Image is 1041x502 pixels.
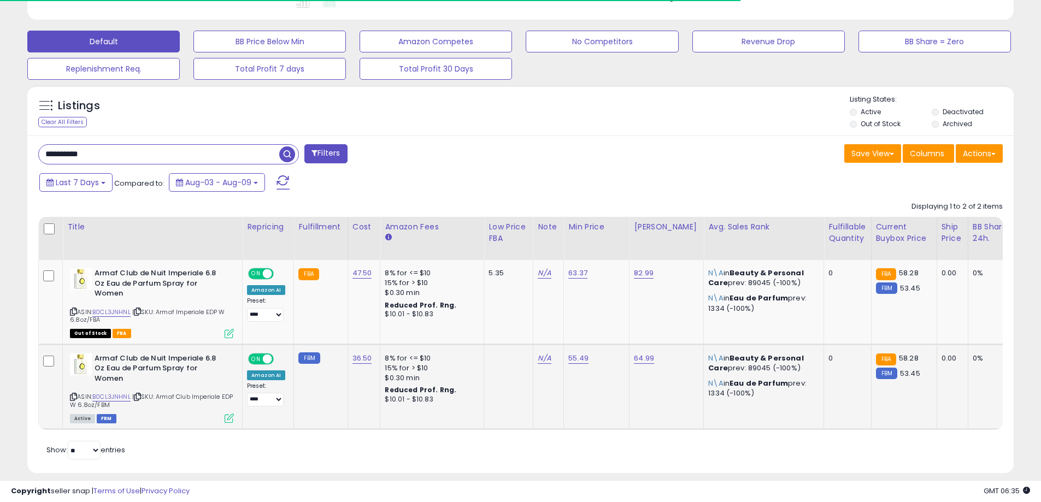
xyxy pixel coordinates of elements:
span: Compared to: [114,178,164,188]
div: Ship Price [942,221,963,244]
div: 0% [973,353,1009,363]
strong: Copyright [11,486,51,496]
a: 64.99 [634,353,654,364]
button: Last 7 Days [39,173,113,192]
a: N/A [538,268,551,279]
div: 15% for > $10 [385,363,475,373]
span: 2025-08-17 06:35 GMT [984,486,1030,496]
small: FBM [876,368,897,379]
button: BB Price Below Min [193,31,346,52]
div: 0% [973,268,1009,278]
div: $10.01 - $10.83 [385,395,475,404]
button: Total Profit 30 Days [360,58,512,80]
p: in prev: 1334 (-100%) [708,293,815,313]
span: N\A [708,293,723,303]
button: Default [27,31,180,52]
button: Filters [304,144,347,163]
button: BB Share = Zero [858,31,1011,52]
span: Last 7 Days [56,177,99,188]
div: 0.00 [942,268,960,278]
span: FBM [97,414,116,423]
button: Aug-03 - Aug-09 [169,173,265,192]
div: Displaying 1 to 2 of 2 items [911,202,1003,212]
small: FBA [876,268,896,280]
span: | SKU: Armaf Imperiale EDP W 6.8oz/FBA [70,308,225,324]
div: Current Buybox Price [876,221,932,244]
div: 15% for > $10 [385,278,475,288]
span: N\A [708,268,723,278]
a: 47.50 [352,268,372,279]
div: $10.01 - $10.83 [385,310,475,319]
span: Aug-03 - Aug-09 [185,177,251,188]
small: FBM [298,352,320,364]
span: Show: entries [46,445,125,455]
label: Active [861,107,881,116]
small: FBM [876,282,897,294]
div: Preset: [247,382,285,407]
a: Privacy Policy [142,486,190,496]
div: Repricing [247,221,289,233]
div: Note [538,221,559,233]
button: Actions [956,144,1003,163]
div: 0 [828,353,862,363]
a: 82.99 [634,268,654,279]
small: FBA [876,353,896,365]
a: 55.49 [568,353,589,364]
span: | SKU: Armaf Club Imperiale EDP W 6.8oz/FBM [70,392,233,409]
img: 31sW6FsGCSL._SL40_.jpg [70,353,92,375]
div: Clear All Filters [38,117,87,127]
label: Archived [943,119,972,128]
button: Columns [903,144,954,163]
div: $0.30 min [385,288,475,298]
h5: Listings [58,98,100,114]
b: Reduced Prof. Rng. [385,385,456,394]
div: [PERSON_NAME] [634,221,699,233]
div: Cost [352,221,376,233]
span: N\A [708,378,723,388]
span: OFF [272,354,290,363]
span: Beauty & Personal Care [708,268,803,288]
div: 5.35 [489,268,525,278]
small: Amazon Fees. [385,233,391,243]
div: Preset: [247,297,285,322]
small: FBA [298,268,319,280]
span: All listings currently available for purchase on Amazon [70,414,95,423]
div: Avg. Sales Rank [708,221,819,233]
img: 31sW6FsGCSL._SL40_.jpg [70,268,92,290]
b: Armaf Club de Nuit Imperiale 6.8 Oz Eau de Parfum Spray for Women [95,353,227,387]
div: 8% for <= $10 [385,353,475,363]
span: Columns [910,148,944,159]
span: All listings that are currently out of stock and unavailable for purchase on Amazon [70,329,111,338]
div: 0 [828,268,862,278]
span: 58.28 [899,268,919,278]
div: Amazon AI [247,285,285,295]
a: B0CL3JNHNL [92,392,131,401]
span: N\A [708,353,723,363]
p: in prev: 89045 (-100%) [708,268,815,288]
div: Low Price FBA [489,221,528,244]
button: Save View [844,144,901,163]
div: Min Price [568,221,625,233]
div: ASIN: [70,353,234,422]
p: in prev: 89045 (-100%) [708,353,815,373]
a: B0CL3JNHNL [92,308,131,317]
b: Armaf Club de Nuit Imperiale 6.8 Oz Eau de Parfum Spray for Women [95,268,227,302]
div: $0.30 min [385,373,475,383]
div: 8% for <= $10 [385,268,475,278]
span: FBA [113,329,131,338]
span: ON [249,354,263,363]
button: Total Profit 7 days [193,58,346,80]
span: Eau de Parfum [730,378,788,388]
div: ASIN: [70,268,234,337]
a: Terms of Use [93,486,140,496]
a: N/A [538,353,551,364]
div: Amazon AI [247,370,285,380]
button: Replenishment Req. [27,58,180,80]
button: No Competitors [526,31,678,52]
button: Revenue Drop [692,31,845,52]
b: Reduced Prof. Rng. [385,300,456,310]
div: BB Share 24h. [973,221,1013,244]
span: ON [249,269,263,279]
label: Deactivated [943,107,984,116]
div: seller snap | | [11,486,190,497]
